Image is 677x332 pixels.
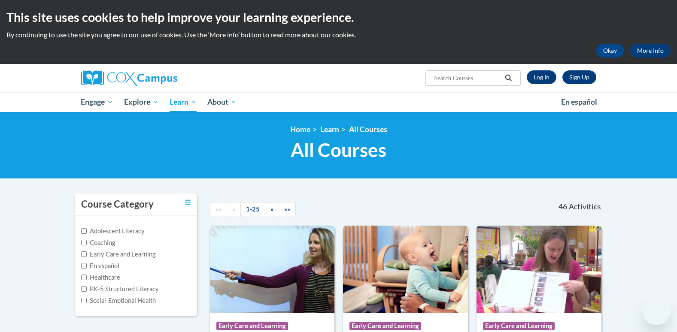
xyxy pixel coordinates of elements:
[207,97,237,107] span: About
[164,92,202,112] a: Learn
[81,284,159,294] label: PK-5 Structured Literacy
[81,273,120,282] label: Healthcare
[185,198,191,207] a: Toggle collapse
[240,202,265,217] a: 1-25
[81,226,145,236] label: Adolescent Literacy
[559,202,567,211] span: 46
[81,250,155,259] label: Early Care and Learning
[284,205,290,213] span: »»
[68,92,609,112] div: Main menu
[216,205,222,213] span: ««
[210,226,335,313] img: Course Logo
[81,261,119,271] label: En español
[630,44,671,57] a: More Info
[118,92,164,112] a: Explore
[265,202,279,217] a: Next
[349,322,421,330] span: Early Care and Learning
[483,322,555,330] span: Early Care and Learning
[227,202,241,217] a: Previous
[210,202,227,217] a: Begining
[349,125,387,134] a: All Courses
[81,263,87,269] input: Checkbox for Options
[477,226,601,313] img: Course Logo
[643,298,670,325] iframe: Button to launch messaging window
[527,70,556,84] a: Log In
[320,125,339,134] a: Learn
[124,97,158,107] span: Explore
[433,73,502,83] input: Search Courses
[81,286,87,292] input: Checkbox for Options
[81,70,177,86] img: Cox Campus
[81,228,87,234] input: Checkbox for Options
[343,226,468,313] img: Course Logo
[170,97,197,107] span: Learn
[81,240,87,245] input: Checkbox for Options
[569,202,601,211] span: Activities
[81,70,244,86] a: Cox Campus
[270,205,273,213] span: »
[556,93,603,111] a: En español
[596,44,624,57] button: Okay
[81,238,115,247] label: Coaching
[232,205,235,213] span: «
[81,298,87,303] input: Checkbox for Options
[291,139,386,161] span: All Courses
[562,70,596,84] a: Register
[81,198,154,211] h3: Course Category
[583,277,600,294] iframe: Close message
[81,251,87,257] input: Checkbox for Options
[6,9,671,26] h2: This site uses cookies to help improve your learning experience.
[279,202,296,217] a: End
[81,296,156,305] label: Social-Emotional Health
[216,322,288,330] span: Early Care and Learning
[81,97,113,107] span: Engage
[6,30,671,39] p: By continuing to use the site you agree to our use of cookies. Use the ‘More info’ button to read...
[81,275,87,280] input: Checkbox for Options
[76,92,119,112] a: Engage
[561,97,597,106] span: En español
[502,73,515,83] button: Search
[290,125,310,134] a: Home
[202,92,242,112] a: About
